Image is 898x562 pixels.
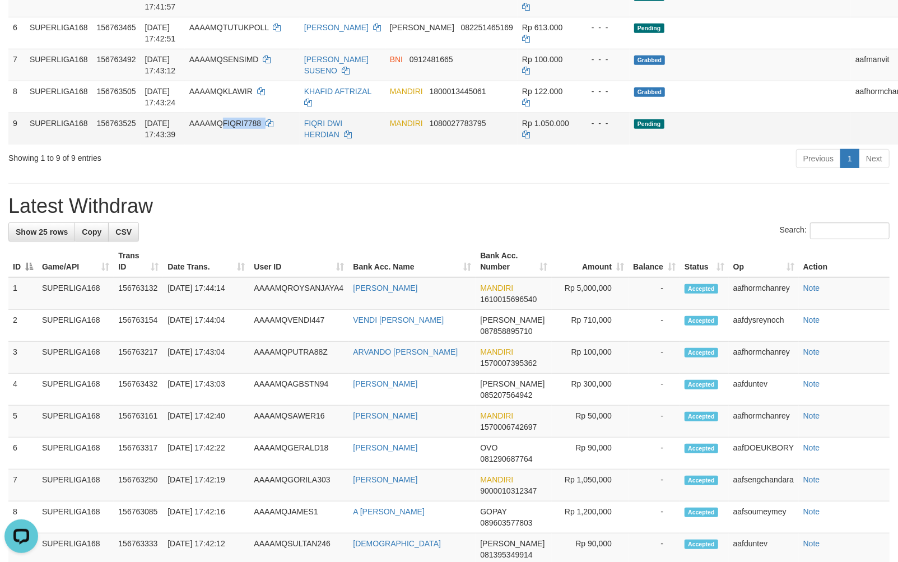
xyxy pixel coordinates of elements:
[390,119,423,128] span: MANDIRI
[480,539,545,548] span: [PERSON_NAME]
[476,245,552,277] th: Bank Acc. Number: activate to sort column ascending
[163,245,249,277] th: Date Trans.: activate to sort column ascending
[685,380,718,389] span: Accepted
[729,310,799,342] td: aafdysreynoch
[629,501,680,533] td: -
[522,55,562,64] span: Rp 100.000
[8,277,38,310] td: 1
[685,316,718,326] span: Accepted
[729,438,799,470] td: aafDOEUKBORY
[480,315,545,324] span: [PERSON_NAME]
[803,411,820,420] a: Note
[114,438,163,470] td: 156763317
[8,501,38,533] td: 8
[480,507,506,516] span: GOPAY
[249,310,348,342] td: AAAAMQVENDI447
[410,55,453,64] span: Copy 0912481665 to clipboard
[114,342,163,374] td: 156763217
[114,470,163,501] td: 156763250
[353,475,417,484] a: [PERSON_NAME]
[390,87,423,96] span: MANDIRI
[25,49,92,81] td: SUPERLIGA168
[810,222,890,239] input: Search:
[803,507,820,516] a: Note
[114,406,163,438] td: 156763161
[629,406,680,438] td: -
[390,23,454,32] span: [PERSON_NAME]
[634,55,666,65] span: Grabbed
[38,245,114,277] th: Game/API: activate to sort column ascending
[163,438,249,470] td: [DATE] 17:42:22
[145,55,176,75] span: [DATE] 17:43:12
[353,411,417,420] a: [PERSON_NAME]
[480,295,537,304] span: Copy 1610015696540 to clipboard
[729,470,799,501] td: aafsengchandara
[522,87,562,96] span: Rp 122.000
[480,347,513,356] span: MANDIRI
[480,284,513,292] span: MANDIRI
[249,245,348,277] th: User ID: activate to sort column ascending
[480,327,532,336] span: Copy 087858895710 to clipboard
[685,348,718,357] span: Accepted
[552,245,629,277] th: Amount: activate to sort column ascending
[480,454,532,463] span: Copy 081290687764 to clipboard
[480,379,545,388] span: [PERSON_NAME]
[8,148,366,164] div: Showing 1 to 9 of 9 entries
[114,277,163,310] td: 156763132
[803,284,820,292] a: Note
[38,470,114,501] td: SUPERLIGA168
[304,55,369,75] a: [PERSON_NAME] SUSENO
[780,222,890,239] label: Search:
[353,539,441,548] a: [DEMOGRAPHIC_DATA]
[8,113,25,145] td: 9
[629,470,680,501] td: -
[97,119,136,128] span: 156763525
[38,277,114,310] td: SUPERLIGA168
[803,475,820,484] a: Note
[8,17,25,49] td: 6
[803,443,820,452] a: Note
[97,87,136,96] span: 156763505
[353,284,417,292] a: [PERSON_NAME]
[552,310,629,342] td: Rp 710,000
[25,113,92,145] td: SUPERLIGA168
[38,374,114,406] td: SUPERLIGA168
[114,374,163,406] td: 156763432
[163,406,249,438] td: [DATE] 17:42:40
[115,227,132,236] span: CSV
[145,87,176,107] span: [DATE] 17:43:24
[145,119,176,139] span: [DATE] 17:43:39
[390,55,403,64] span: BNI
[163,342,249,374] td: [DATE] 17:43:04
[163,277,249,310] td: [DATE] 17:44:14
[353,443,417,452] a: [PERSON_NAME]
[685,444,718,453] span: Accepted
[729,374,799,406] td: aafduntev
[729,277,799,310] td: aafhormchanrey
[163,310,249,342] td: [DATE] 17:44:04
[522,23,562,32] span: Rp 613.000
[304,119,342,139] a: FIQRI DWI HERDIAN
[629,277,680,310] td: -
[82,227,101,236] span: Copy
[583,22,625,33] div: - - -
[249,374,348,406] td: AAAAMQAGBSTN94
[729,342,799,374] td: aafhormchanrey
[480,411,513,420] span: MANDIRI
[353,347,458,356] a: ARVANDO [PERSON_NAME]
[799,245,890,277] th: Action
[353,315,444,324] a: VENDI [PERSON_NAME]
[8,49,25,81] td: 7
[304,87,371,96] a: KHAFID AFTRIZAL
[163,501,249,533] td: [DATE] 17:42:16
[304,23,369,32] a: [PERSON_NAME]
[629,342,680,374] td: -
[8,245,38,277] th: ID: activate to sort column descending
[38,406,114,438] td: SUPERLIGA168
[634,87,666,97] span: Grabbed
[249,470,348,501] td: AAAAMQGORILA303
[114,245,163,277] th: Trans ID: activate to sort column ascending
[480,518,532,527] span: Copy 089603577803 to clipboard
[480,443,497,452] span: OVO
[353,379,417,388] a: [PERSON_NAME]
